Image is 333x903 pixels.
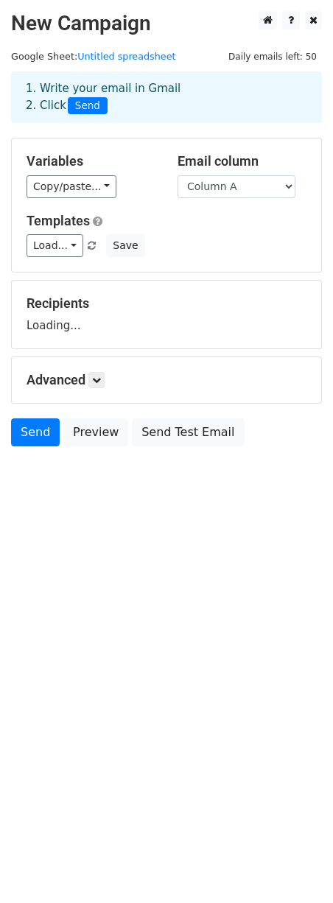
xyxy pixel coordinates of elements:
a: Templates [27,213,90,228]
h5: Advanced [27,372,306,388]
a: Load... [27,234,83,257]
span: Send [68,97,108,115]
h5: Email column [178,153,306,169]
a: Send [11,418,60,446]
div: Loading... [27,295,306,334]
a: Copy/paste... [27,175,116,198]
a: Preview [63,418,128,446]
h5: Variables [27,153,155,169]
a: Daily emails left: 50 [223,51,322,62]
a: Untitled spreadsheet [77,51,175,62]
h2: New Campaign [11,11,322,36]
h5: Recipients [27,295,306,312]
span: Daily emails left: 50 [223,49,322,65]
button: Save [106,234,144,257]
small: Google Sheet: [11,51,176,62]
a: Send Test Email [132,418,244,446]
div: 1. Write your email in Gmail 2. Click [15,80,318,114]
